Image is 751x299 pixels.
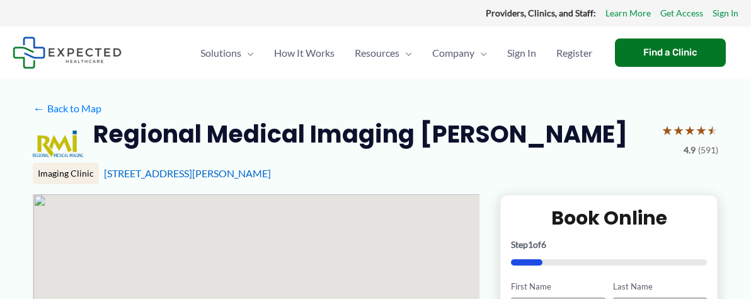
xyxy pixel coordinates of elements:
span: Company [432,31,474,75]
span: (591) [698,142,718,158]
a: Get Access [660,5,703,21]
span: 6 [541,239,546,250]
span: ★ [662,119,673,142]
div: Imaging Clinic [33,163,99,184]
span: 1 [528,239,533,250]
span: Resources [355,31,399,75]
span: ★ [696,119,707,142]
a: How It Works [264,31,345,75]
a: CompanyMenu Toggle [422,31,497,75]
span: 4.9 [684,142,696,158]
p: Step of [511,240,707,249]
img: Expected Healthcare Logo - side, dark font, small [13,37,122,69]
span: Register [556,31,592,75]
a: Find a Clinic [615,38,726,67]
a: Learn More [605,5,651,21]
strong: Providers, Clinics, and Staff: [486,8,596,18]
span: Sign In [507,31,536,75]
a: SolutionsMenu Toggle [190,31,264,75]
span: ★ [673,119,684,142]
label: First Name [511,281,605,293]
a: ResourcesMenu Toggle [345,31,422,75]
a: Sign In [713,5,738,21]
label: Last Name [613,281,707,293]
span: Solutions [200,31,241,75]
span: Menu Toggle [399,31,412,75]
span: Menu Toggle [241,31,254,75]
h2: Book Online [511,206,707,230]
span: ★ [707,119,718,142]
span: Menu Toggle [474,31,487,75]
a: Register [546,31,602,75]
a: Sign In [497,31,546,75]
span: ← [33,102,45,114]
span: How It Works [274,31,335,75]
h2: Regional Medical Imaging [PERSON_NAME] [93,119,628,149]
a: [STREET_ADDRESS][PERSON_NAME] [104,167,271,179]
nav: Primary Site Navigation [190,31,602,75]
span: ★ [684,119,696,142]
a: ←Back to Map [33,99,101,118]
